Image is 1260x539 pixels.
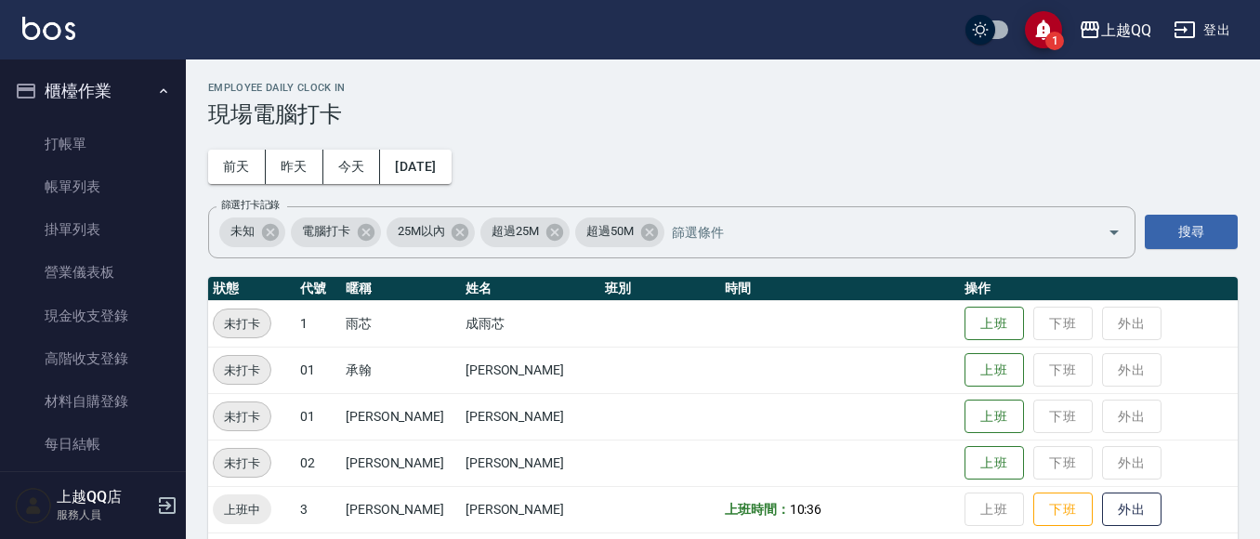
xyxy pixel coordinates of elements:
[965,353,1024,388] button: 上班
[1045,32,1064,50] span: 1
[480,217,570,247] div: 超過25M
[295,277,341,301] th: 代號
[57,506,151,523] p: 服務人員
[720,277,960,301] th: 時間
[15,487,52,524] img: Person
[213,500,271,519] span: 上班中
[219,217,285,247] div: 未知
[1101,19,1151,42] div: 上越QQ
[600,277,720,301] th: 班別
[341,347,461,393] td: 承翰
[1099,217,1129,247] button: Open
[295,393,341,440] td: 01
[461,440,600,486] td: [PERSON_NAME]
[341,300,461,347] td: 雨芯
[7,251,178,294] a: 營業儀表板
[295,347,341,393] td: 01
[965,307,1024,341] button: 上班
[387,217,476,247] div: 25M以內
[1033,493,1093,527] button: 下班
[266,150,323,184] button: 昨天
[295,440,341,486] td: 02
[7,467,178,509] a: 排班表
[208,277,295,301] th: 狀態
[291,217,381,247] div: 電腦打卡
[7,380,178,423] a: 材料自購登錄
[387,222,456,241] span: 25M以內
[341,440,461,486] td: [PERSON_NAME]
[22,17,75,40] img: Logo
[380,150,451,184] button: [DATE]
[7,423,178,466] a: 每日結帳
[208,101,1238,127] h3: 現場電腦打卡
[960,277,1238,301] th: 操作
[214,361,270,380] span: 未打卡
[1025,11,1062,48] button: save
[341,393,461,440] td: [PERSON_NAME]
[1102,493,1162,527] button: 外出
[208,82,1238,94] h2: Employee Daily Clock In
[461,347,600,393] td: [PERSON_NAME]
[667,216,1075,248] input: 篩選條件
[295,300,341,347] td: 1
[7,295,178,337] a: 現金收支登錄
[1071,11,1159,49] button: 上越QQ
[341,486,461,532] td: [PERSON_NAME]
[1166,13,1238,47] button: 登出
[461,393,600,440] td: [PERSON_NAME]
[575,217,664,247] div: 超過50M
[323,150,381,184] button: 今天
[214,314,270,334] span: 未打卡
[480,222,550,241] span: 超過25M
[7,337,178,380] a: 高階收支登錄
[965,400,1024,434] button: 上班
[7,165,178,208] a: 帳單列表
[725,502,790,517] b: 上班時間：
[7,67,178,115] button: 櫃檯作業
[341,277,461,301] th: 暱稱
[57,488,151,506] h5: 上越QQ店
[461,277,600,301] th: 姓名
[575,222,645,241] span: 超過50M
[219,222,266,241] span: 未知
[295,486,341,532] td: 3
[790,502,822,517] span: 10:36
[965,446,1024,480] button: 上班
[221,198,280,212] label: 篩選打卡記錄
[214,454,270,473] span: 未打卡
[461,300,600,347] td: 成雨芯
[1145,215,1238,249] button: 搜尋
[291,222,361,241] span: 電腦打卡
[208,150,266,184] button: 前天
[7,208,178,251] a: 掛單列表
[214,407,270,427] span: 未打卡
[461,486,600,532] td: [PERSON_NAME]
[7,123,178,165] a: 打帳單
